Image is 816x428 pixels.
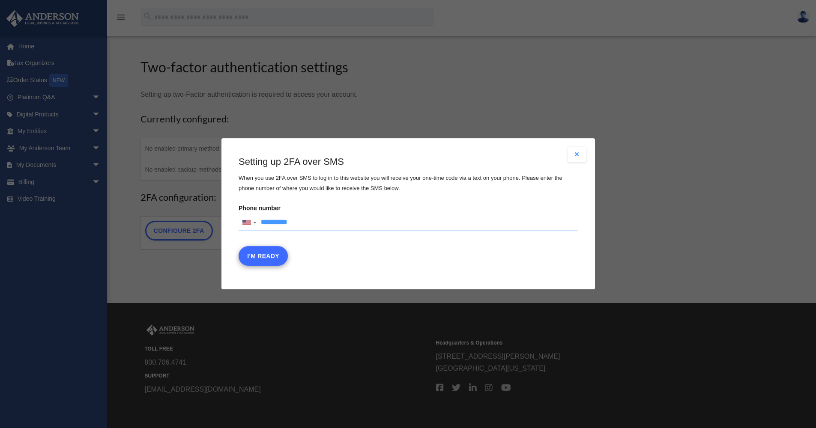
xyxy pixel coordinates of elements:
button: Close modal [568,147,586,162]
label: Phone number [239,202,578,231]
button: I'm Ready [239,247,288,266]
h3: Setting up 2FA over SMS [239,155,578,169]
div: United States: +1 [239,214,259,231]
p: When you use 2FA over SMS to log in to this website you will receive your one-time code via a tex... [239,173,578,193]
input: Phone numberList of countries [239,214,578,231]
